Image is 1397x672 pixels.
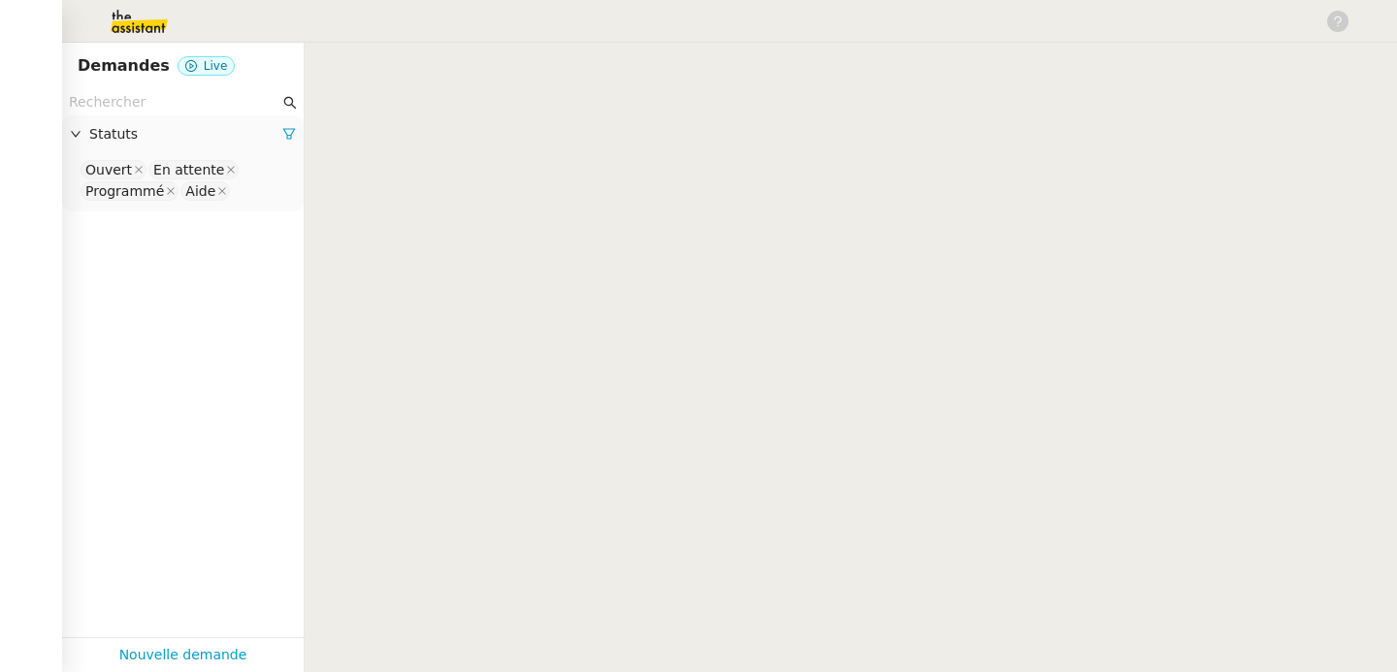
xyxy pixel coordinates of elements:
nz-select-item: Aide [180,181,230,201]
input: Rechercher [69,91,279,113]
div: Programmé [85,182,164,200]
nz-select-item: Ouvert [81,160,146,179]
div: Ouvert [85,161,132,178]
nz-select-item: Programmé [81,181,179,201]
span: Live [204,59,228,73]
a: Nouvelle demande [119,644,247,666]
div: Aide [185,182,215,200]
span: Statuts [89,123,282,145]
div: Statuts [62,115,304,153]
nz-page-header-title: Demandes [78,52,170,80]
div: En attente [153,161,224,178]
nz-select-item: En attente [148,160,239,179]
